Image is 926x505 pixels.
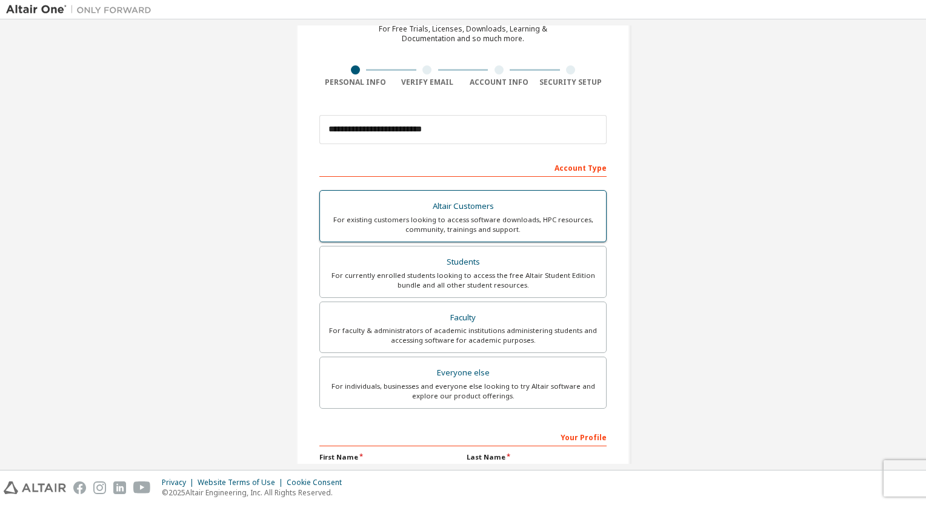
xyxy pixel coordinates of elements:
label: First Name [319,452,459,462]
div: Faculty [327,309,599,326]
div: Security Setup [535,78,607,87]
div: Verify Email [391,78,464,87]
p: © 2025 Altair Engineering, Inc. All Rights Reserved. [162,487,349,498]
div: Account Type [319,157,607,177]
img: instagram.svg [93,481,106,494]
div: Account Info [463,78,535,87]
div: Cookie Consent [287,478,349,487]
div: For individuals, businesses and everyone else looking to try Altair software and explore our prod... [327,381,599,401]
div: Students [327,254,599,271]
div: Personal Info [319,78,391,87]
img: altair_logo.svg [4,481,66,494]
div: Privacy [162,478,198,487]
div: For faculty & administrators of academic institutions administering students and accessing softwa... [327,326,599,345]
img: facebook.svg [73,481,86,494]
div: Altair Customers [327,198,599,215]
label: Last Name [467,452,607,462]
img: Altair One [6,4,158,16]
div: Everyone else [327,365,599,381]
img: linkedin.svg [113,481,126,494]
div: For Free Trials, Licenses, Downloads, Learning & Documentation and so much more. [379,24,547,44]
div: Your Profile [319,427,607,446]
div: For currently enrolled students looking to access the free Altair Student Edition bundle and all ... [327,271,599,290]
div: Website Terms of Use [198,478,287,487]
img: youtube.svg [133,481,151,494]
div: For existing customers looking to access software downloads, HPC resources, community, trainings ... [327,215,599,234]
